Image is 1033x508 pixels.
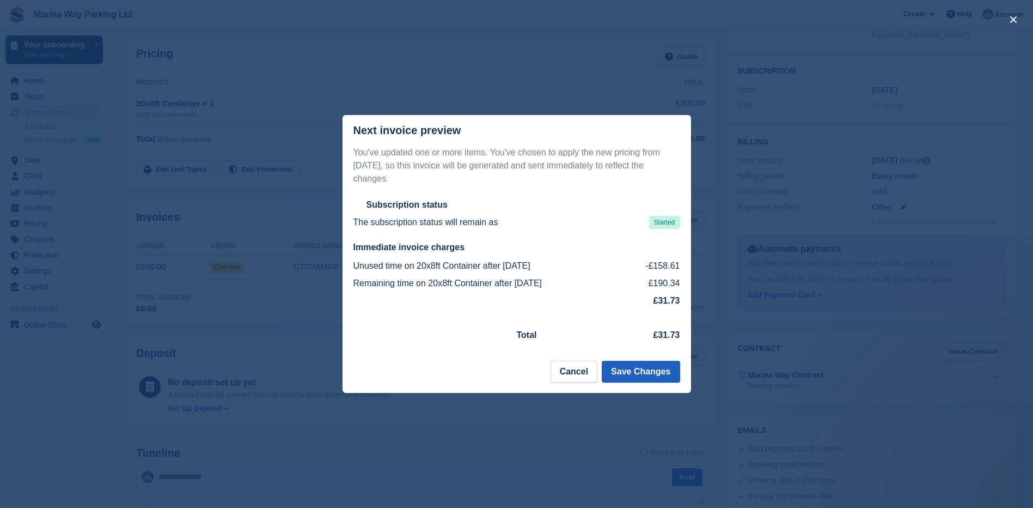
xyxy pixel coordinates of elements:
h2: Subscription status [366,199,448,210]
strong: £31.73 [653,296,680,305]
strong: £31.73 [653,330,680,340]
td: Remaining time on 20x8ft Container after [DATE] [353,275,629,292]
button: close [1005,11,1022,28]
td: £190.34 [629,275,680,292]
span: Started [649,216,680,229]
td: -£158.61 [629,257,680,275]
p: The subscription status will remain as [353,216,498,229]
td: Unused time on 20x8ft Container after [DATE] [353,257,629,275]
button: Save Changes [602,361,680,383]
button: Cancel [551,361,597,383]
h2: Immediate invoice charges [353,242,680,253]
strong: Total [517,330,537,340]
p: Next invoice preview [353,124,461,137]
p: You've updated one or more items. You've chosen to apply the new pricing from [DATE], so this inv... [353,146,680,185]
